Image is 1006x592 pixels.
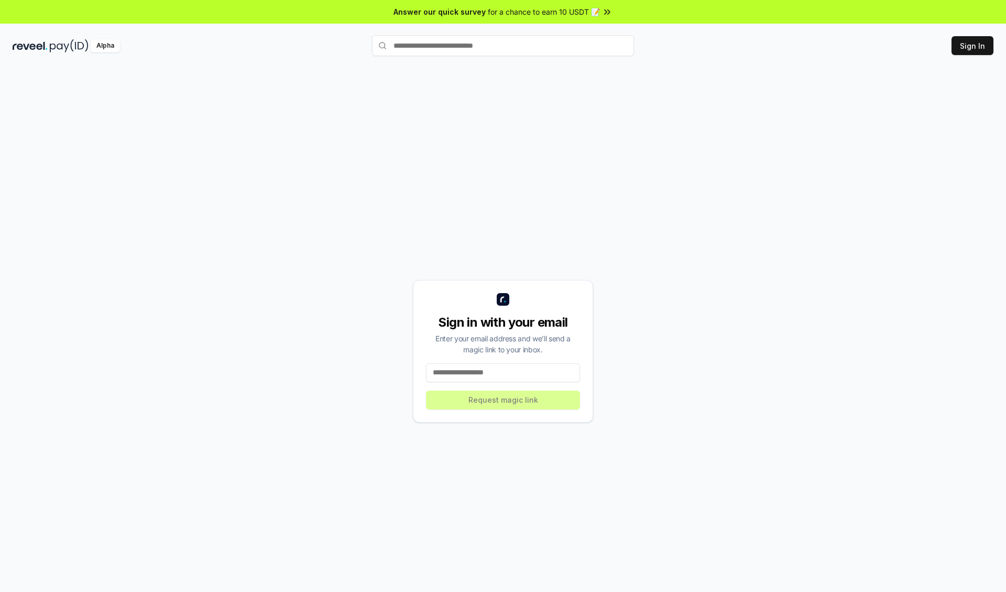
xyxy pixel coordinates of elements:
div: Alpha [91,39,120,52]
img: reveel_dark [13,39,48,52]
img: pay_id [50,39,89,52]
div: Sign in with your email [426,314,580,331]
span: for a chance to earn 10 USDT 📝 [488,6,600,17]
div: Enter your email address and we’ll send a magic link to your inbox. [426,333,580,355]
button: Sign In [952,36,993,55]
img: logo_small [497,293,509,306]
span: Answer our quick survey [393,6,486,17]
